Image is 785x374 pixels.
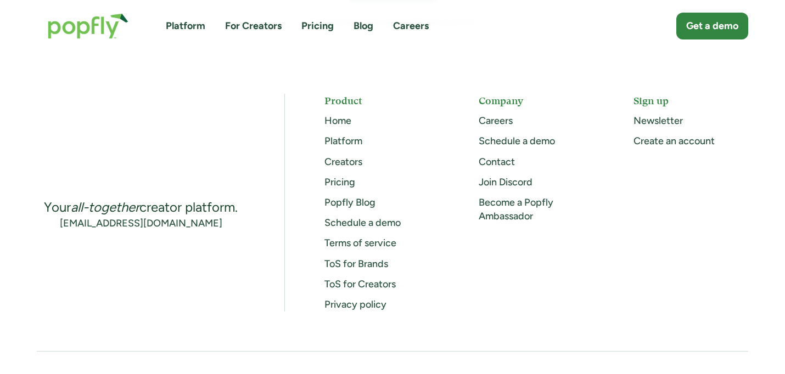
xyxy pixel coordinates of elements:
a: Pricing [324,176,355,188]
h5: Company [479,94,593,107]
a: Become a Popfly Ambassador [479,196,553,222]
div: Your creator platform. [44,199,238,216]
a: Careers [393,19,429,33]
h5: Product [324,94,439,107]
a: Pricing [301,19,334,33]
a: Schedule a demo [324,217,401,229]
div: Get a demo [686,19,738,33]
a: Create an account [633,135,715,147]
h5: Sign up [633,94,748,107]
a: For Creators [225,19,282,33]
a: home [37,2,139,50]
a: Privacy policy [324,298,386,310]
a: ToS for Creators [324,278,396,290]
a: Popfly Blog [324,196,375,208]
a: Newsletter [633,115,683,127]
a: Creators [324,156,362,168]
a: Platform [166,19,205,33]
a: Platform [324,135,362,147]
a: Schedule a demo [479,135,555,147]
a: Careers [479,115,513,127]
a: Get a demo [676,13,748,39]
a: Blog [354,19,373,33]
a: Terms of service [324,237,396,249]
a: Join Discord [479,176,532,188]
a: Contact [479,156,515,168]
a: Home [324,115,351,127]
a: ToS for Brands [324,258,388,270]
a: [EMAIL_ADDRESS][DOMAIN_NAME] [60,217,222,230]
em: all-together [71,199,139,215]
